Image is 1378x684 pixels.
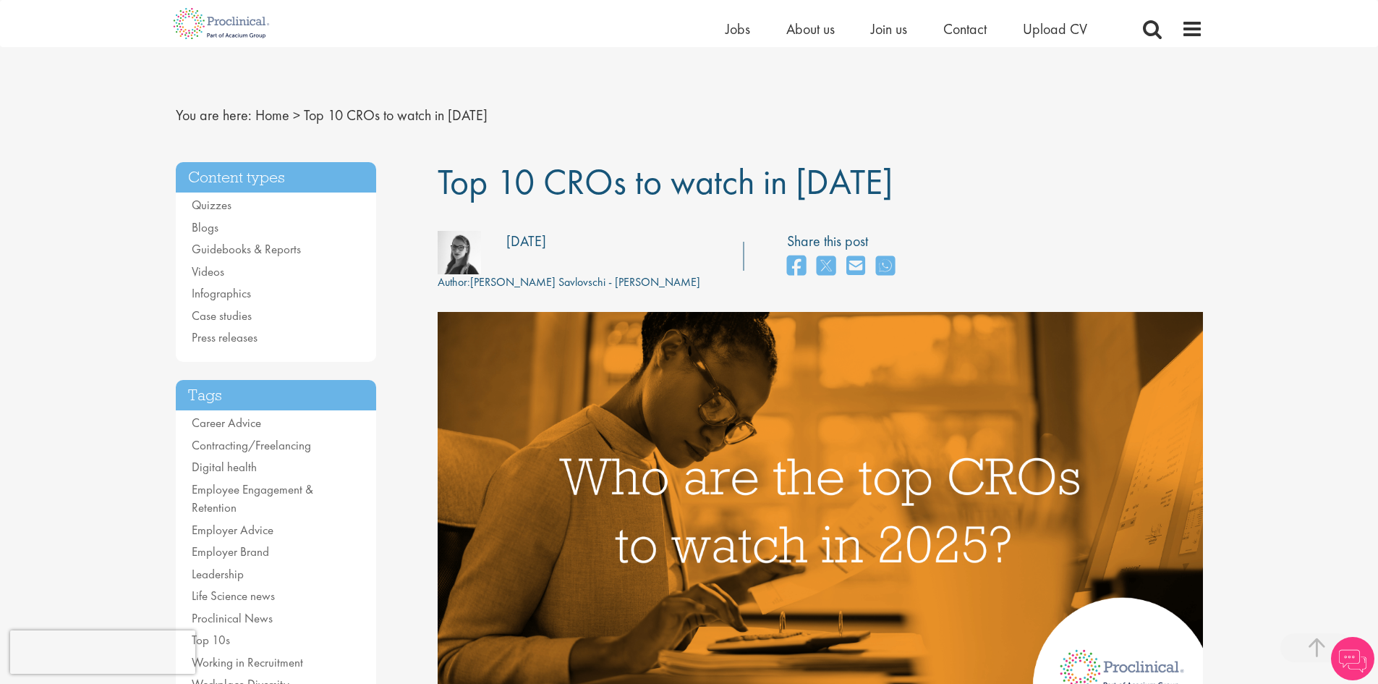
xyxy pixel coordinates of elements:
a: share on email [846,251,865,282]
a: Leadership [192,566,244,582]
iframe: reCAPTCHA [10,630,195,674]
a: Blogs [192,219,218,235]
a: Employer Advice [192,522,273,538]
span: Top 10 CROs to watch in [DATE] [438,159,893,205]
a: Contact [943,20,987,38]
a: Career Advice [192,415,261,431]
a: Life Science news [192,588,275,604]
span: Author: [438,274,470,290]
a: Upload CV [1023,20,1087,38]
a: share on twitter [817,251,835,282]
a: Join us [871,20,907,38]
a: Case studies [192,308,252,324]
a: Working in Recruitment [192,654,303,670]
a: Jobs [726,20,750,38]
h3: Tags [176,380,377,411]
span: Top 10 CROs to watch in [DATE] [304,106,488,124]
span: > [293,106,300,124]
a: Proclinical News [192,610,273,626]
span: You are here: [176,106,252,124]
h3: Content types [176,162,377,193]
div: [DATE] [506,231,546,252]
a: Guidebooks & Reports [192,241,301,257]
img: Chatbot [1331,637,1374,680]
a: About us [786,20,835,38]
a: Employee Engagement & Retention [192,481,313,516]
a: Videos [192,263,224,279]
a: Quizzes [192,197,231,213]
a: share on facebook [787,251,806,282]
label: Share this post [787,231,902,252]
a: share on whats app [876,251,895,282]
a: Digital health [192,459,257,475]
a: breadcrumb link [255,106,289,124]
img: fff6768c-7d58-4950-025b-08d63f9598ee [438,231,481,274]
a: Top 10s [192,632,230,648]
a: Contracting/Freelancing [192,437,311,453]
a: Infographics [192,285,251,301]
a: Press releases [192,329,258,345]
div: [PERSON_NAME] Savlovschi - [PERSON_NAME] [438,274,700,291]
a: Employer Brand [192,544,269,560]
